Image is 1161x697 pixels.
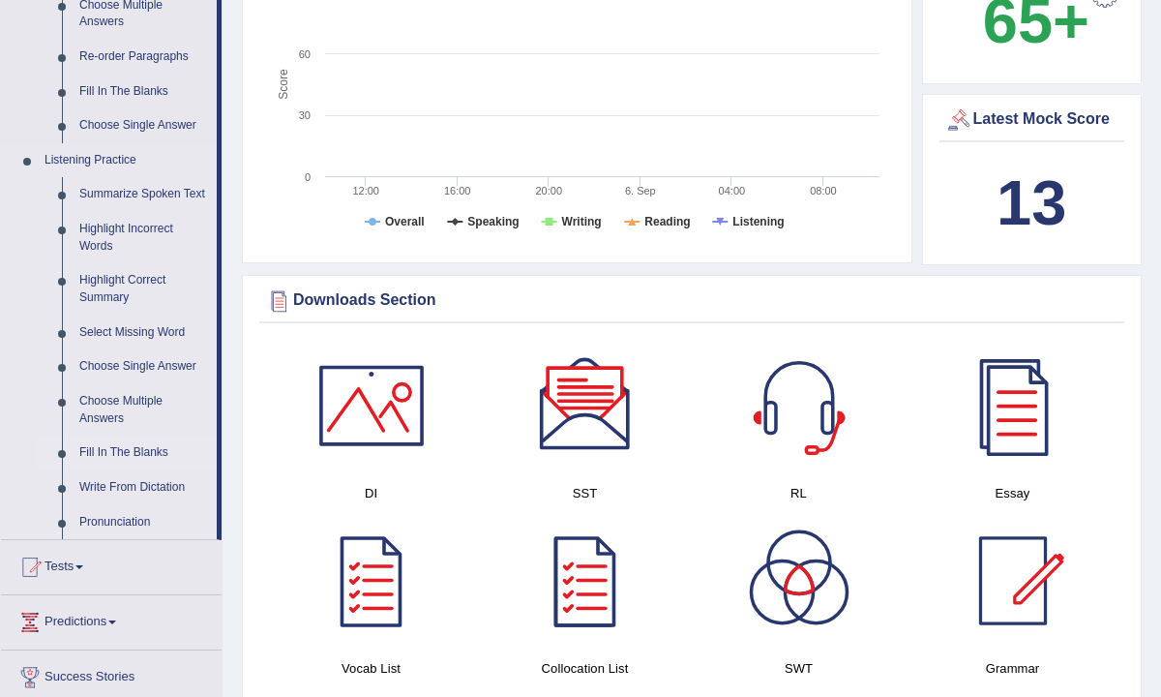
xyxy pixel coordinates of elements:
[71,505,217,540] a: Pronunciation
[274,658,468,679] h4: Vocab List
[71,349,217,384] a: Choose Single Answer
[536,185,563,197] text: 20:00
[719,185,746,197] text: 04:00
[488,483,682,503] h4: SST
[71,212,217,263] a: Highlight Incorrect Words
[732,215,784,228] tspan: Listening
[305,171,311,183] text: 0
[915,658,1110,679] h4: Grammar
[274,483,468,503] h4: DI
[385,215,425,228] tspan: Overall
[944,106,1120,135] div: Latest Mock Score
[71,40,217,75] a: Re-order Paragraphs
[488,658,682,679] h4: Collocation List
[71,470,217,505] a: Write From Dictation
[1,595,222,644] a: Predictions
[644,215,690,228] tspan: Reading
[71,384,217,436] a: Choose Multiple Answers
[71,177,217,212] a: Summarize Spoken Text
[71,263,217,315] a: Highlight Correct Summary
[36,143,217,178] a: Listening Practice
[810,185,837,197] text: 08:00
[299,48,311,60] text: 60
[1,540,222,589] a: Tests
[264,287,1119,316] div: Downloads Section
[915,483,1110,503] h4: Essay
[444,185,471,197] text: 16:00
[71,316,217,350] a: Select Missing Word
[467,215,519,228] tspan: Speaking
[299,109,311,121] text: 30
[625,185,656,197] tspan: 6. Sep
[71,436,217,470] a: Fill In The Blanks
[71,108,217,143] a: Choose Single Answer
[997,167,1066,238] b: 13
[701,658,896,679] h4: SWT
[562,215,602,228] tspan: Writing
[277,69,290,100] tspan: Score
[352,185,379,197] text: 12:00
[701,483,896,503] h4: RL
[71,75,217,109] a: Fill In The Blanks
